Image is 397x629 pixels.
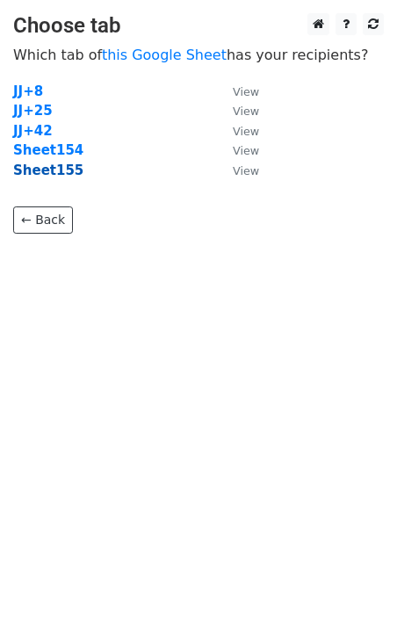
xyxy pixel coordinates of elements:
[13,142,83,158] a: Sheet154
[215,163,259,178] a: View
[215,83,259,99] a: View
[215,123,259,139] a: View
[13,46,384,64] p: Which tab of has your recipients?
[215,142,259,158] a: View
[233,125,259,138] small: View
[215,103,259,119] a: View
[233,105,259,118] small: View
[13,163,83,178] a: Sheet155
[233,164,259,177] small: View
[13,123,53,139] a: JJ+42
[13,206,73,234] a: ← Back
[233,85,259,98] small: View
[13,83,43,99] a: JJ+8
[102,47,227,63] a: this Google Sheet
[13,103,53,119] a: JJ+25
[13,13,384,39] h3: Choose tab
[233,144,259,157] small: View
